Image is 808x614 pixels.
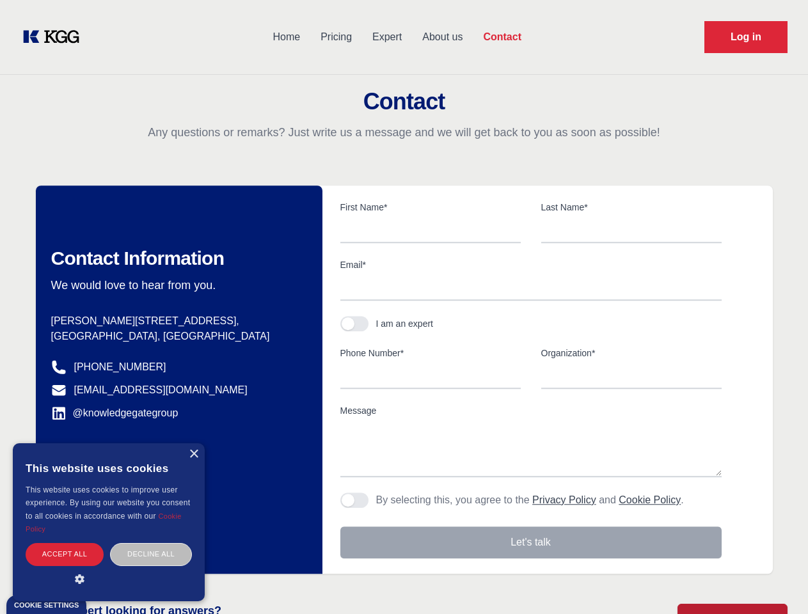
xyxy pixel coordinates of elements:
[26,485,190,521] span: This website uses cookies to improve user experience. By using our website you consent to all coo...
[15,125,793,140] p: Any questions or remarks? Just write us a message and we will get back to you as soon as possible!
[362,20,412,54] a: Expert
[310,20,362,54] a: Pricing
[744,553,808,614] iframe: Chat Widget
[20,27,90,47] a: KOL Knowledge Platform: Talk to Key External Experts (KEE)
[340,404,722,417] label: Message
[340,526,722,558] button: Let's talk
[704,21,788,53] a: Request Demo
[340,347,521,359] label: Phone Number*
[51,405,178,421] a: @knowledgegategroup
[15,89,793,114] h2: Contact
[412,20,473,54] a: About us
[74,382,248,398] a: [EMAIL_ADDRESS][DOMAIN_NAME]
[262,20,310,54] a: Home
[376,492,684,508] p: By selecting this, you agree to the and .
[51,247,302,270] h2: Contact Information
[74,359,166,375] a: [PHONE_NUMBER]
[14,602,79,609] div: Cookie settings
[340,258,722,271] label: Email*
[26,543,104,565] div: Accept all
[541,347,722,359] label: Organization*
[26,512,182,533] a: Cookie Policy
[51,278,302,293] p: We would love to hear from you.
[376,317,434,330] div: I am an expert
[619,494,681,505] a: Cookie Policy
[473,20,532,54] a: Contact
[110,543,192,565] div: Decline all
[51,313,302,329] p: [PERSON_NAME][STREET_ADDRESS],
[532,494,596,505] a: Privacy Policy
[26,453,192,484] div: This website uses cookies
[340,201,521,214] label: First Name*
[541,201,722,214] label: Last Name*
[51,329,302,344] p: [GEOGRAPHIC_DATA], [GEOGRAPHIC_DATA]
[189,450,198,459] div: Close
